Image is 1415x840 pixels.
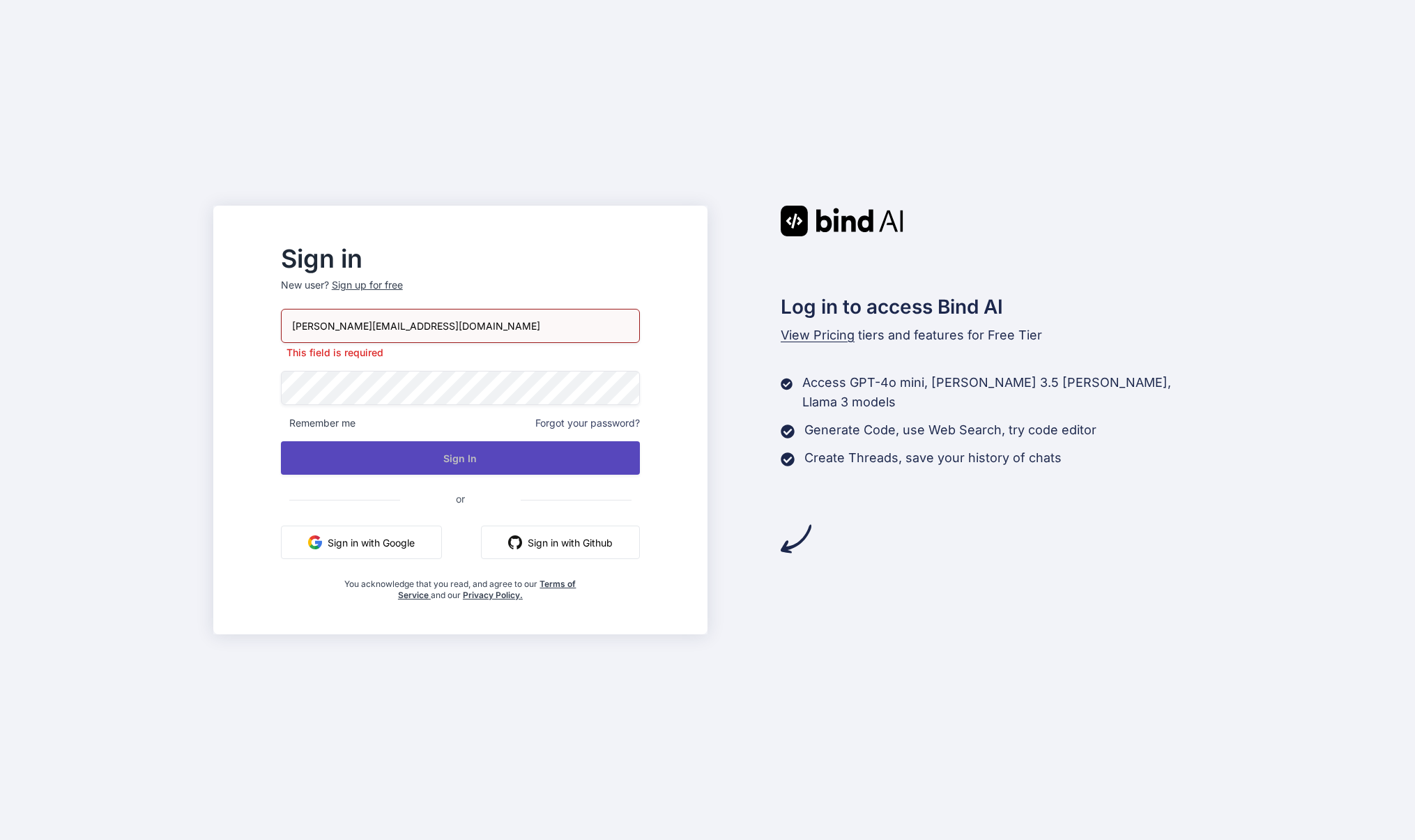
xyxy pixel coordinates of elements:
[804,420,1096,440] p: Generate Code, use Web Search, try code editor
[341,570,581,601] div: You acknowledge that you read, and agree to our and our
[281,309,640,343] input: Login or Email
[398,579,576,600] a: Terms of Service
[400,482,521,516] span: or
[281,278,640,309] p: New user?
[781,326,1202,345] p: tiers and features for Free Tier
[781,292,1202,321] h2: Log in to access Bind AI
[535,416,640,430] span: Forgot your password?
[781,328,855,342] span: View Pricing
[281,247,640,270] h2: Sign in
[508,535,522,549] img: github
[332,278,403,292] div: Sign up for free
[463,590,523,600] a: Privacy Policy.
[281,526,442,559] button: Sign in with Google
[802,373,1202,412] p: Access GPT-4o mini, [PERSON_NAME] 3.5 [PERSON_NAME], Llama 3 models
[481,526,640,559] button: Sign in with Github
[281,441,640,475] button: Sign In
[281,416,355,430] span: Remember me
[781,524,811,554] img: arrow
[804,448,1062,468] p: Create Threads, save your history of chats
[281,346,640,360] p: This field is required
[308,535,322,549] img: google
[781,206,903,236] img: Bind AI logo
